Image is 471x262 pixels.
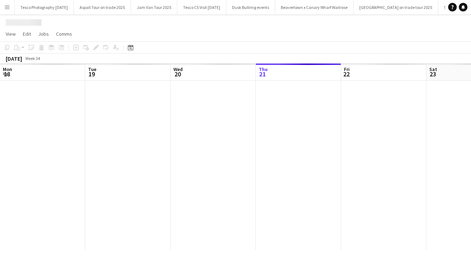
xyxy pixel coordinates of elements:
span: Week 34 [24,56,41,61]
span: Mon [3,66,12,72]
span: 22 [343,70,350,78]
span: Comms [56,31,72,37]
span: Tue [88,66,96,72]
button: Aspall Tour on trade 2025 [74,0,131,14]
a: Jobs [35,29,52,39]
span: 18 [2,70,12,78]
span: Wed [173,66,183,72]
span: Jobs [38,31,49,37]
span: Fri [344,66,350,72]
button: Dusk Bullring events [226,0,275,14]
span: 20 [172,70,183,78]
span: Edit [23,31,31,37]
span: 21 [258,70,268,78]
button: Tesco CS Visit [DATE] [177,0,226,14]
button: Jam Van Tour 2025 [131,0,177,14]
button: Tesco Photography [DATE] [15,0,74,14]
a: Comms [53,29,75,39]
button: [GEOGRAPHIC_DATA] on trade tour 2025 [354,0,438,14]
span: Thu [259,66,268,72]
span: Sat [429,66,437,72]
a: View [3,29,19,39]
a: Edit [20,29,34,39]
span: View [6,31,16,37]
div: [DATE] [6,55,22,62]
button: Beavertown x Canary Wharf Waitrose [275,0,354,14]
span: 19 [87,70,96,78]
span: 23 [428,70,437,78]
